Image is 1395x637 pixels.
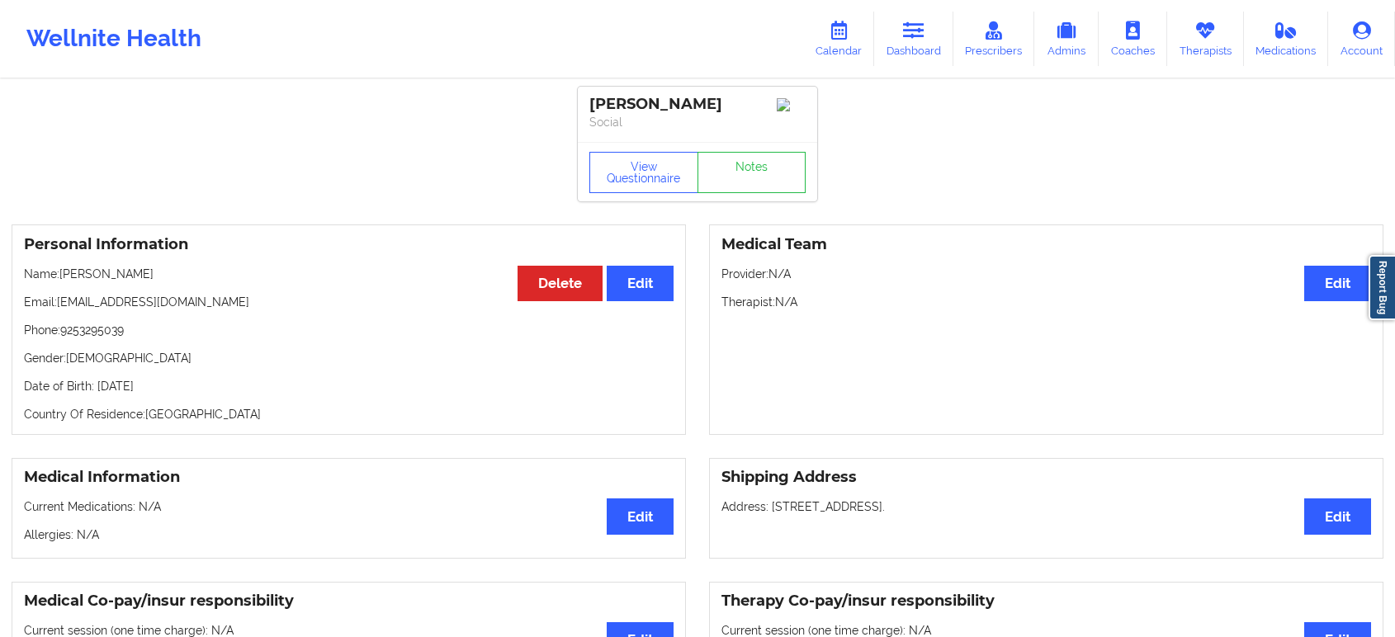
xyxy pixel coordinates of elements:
[24,235,674,254] h3: Personal Information
[607,266,674,301] button: Edit
[1304,266,1371,301] button: Edit
[721,498,1371,515] p: Address: [STREET_ADDRESS].
[589,114,806,130] p: Social
[721,266,1371,282] p: Provider: N/A
[953,12,1035,66] a: Prescribers
[721,235,1371,254] h3: Medical Team
[24,468,674,487] h3: Medical Information
[24,406,674,422] p: Country Of Residence: [GEOGRAPHIC_DATA]
[1244,12,1329,66] a: Medications
[589,152,698,193] button: View Questionnaire
[721,592,1371,611] h3: Therapy Co-pay/insur responsibility
[24,498,674,515] p: Current Medications: N/A
[803,12,874,66] a: Calendar
[24,592,674,611] h3: Medical Co-pay/insur responsibility
[607,498,674,534] button: Edit
[1304,498,1371,534] button: Edit
[874,12,953,66] a: Dashboard
[697,152,806,193] a: Notes
[24,350,674,366] p: Gender: [DEMOGRAPHIC_DATA]
[24,266,674,282] p: Name: [PERSON_NAME]
[518,266,603,301] button: Delete
[777,98,806,111] img: Image%2Fplaceholer-image.png
[589,95,806,114] div: [PERSON_NAME]
[24,378,674,394] p: Date of Birth: [DATE]
[1328,12,1395,66] a: Account
[1167,12,1244,66] a: Therapists
[721,468,1371,487] h3: Shipping Address
[1369,255,1395,320] a: Report Bug
[721,294,1371,310] p: Therapist: N/A
[24,294,674,310] p: Email: [EMAIL_ADDRESS][DOMAIN_NAME]
[1034,12,1099,66] a: Admins
[24,322,674,338] p: Phone: 9253295039
[24,526,674,543] p: Allergies: N/A
[1099,12,1167,66] a: Coaches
